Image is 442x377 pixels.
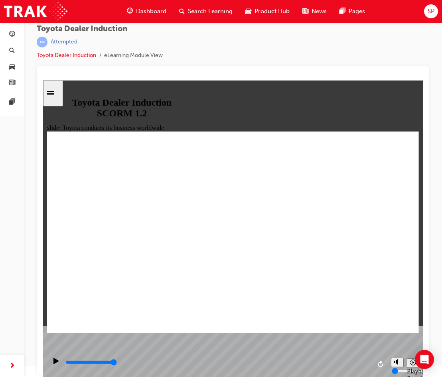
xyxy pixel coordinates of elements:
input: volume [349,287,400,294]
span: news-icon [9,80,15,87]
div: playback controls [4,271,344,296]
a: car-iconProduct Hub [239,3,296,20]
span: News [312,7,327,16]
input: slide progress [22,279,74,285]
a: search-iconSearch Learning [173,3,239,20]
span: SP [428,7,434,16]
span: next-icon [9,361,15,371]
button: Replay (Ctrl+Alt+R) [332,278,344,290]
span: Search Learning [188,7,233,16]
a: pages-iconPages [333,3,371,20]
span: search-icon [179,6,185,16]
span: guage-icon [127,6,133,16]
li: eLearning Module View [104,51,163,60]
span: Dashboard [136,7,166,16]
span: Toyota Dealer Induction [37,24,163,33]
span: car-icon [9,63,15,71]
button: Unmute (Ctrl+Alt+M) [348,277,361,287]
span: pages-icon [339,6,345,16]
div: Open Intercom Messenger [415,350,434,369]
span: Product Hub [255,7,290,16]
button: Playback speed [364,278,376,287]
span: learningRecordVerb_ATTEMPT-icon [37,37,47,47]
a: guage-iconDashboard [120,3,173,20]
div: Playback Speed [364,287,376,302]
button: SP [424,4,438,18]
span: guage-icon [9,31,15,38]
span: news-icon [302,6,308,16]
a: Toyota Dealer Induction [37,52,96,59]
span: Pages [349,7,365,16]
button: Play (Ctrl+Alt+P) [4,277,18,291]
div: misc controls [344,271,376,296]
span: car-icon [245,6,251,16]
div: Attempted [51,38,77,46]
span: search-icon [9,47,15,55]
img: Trak [4,2,67,20]
span: pages-icon [9,99,15,106]
a: news-iconNews [296,3,333,20]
